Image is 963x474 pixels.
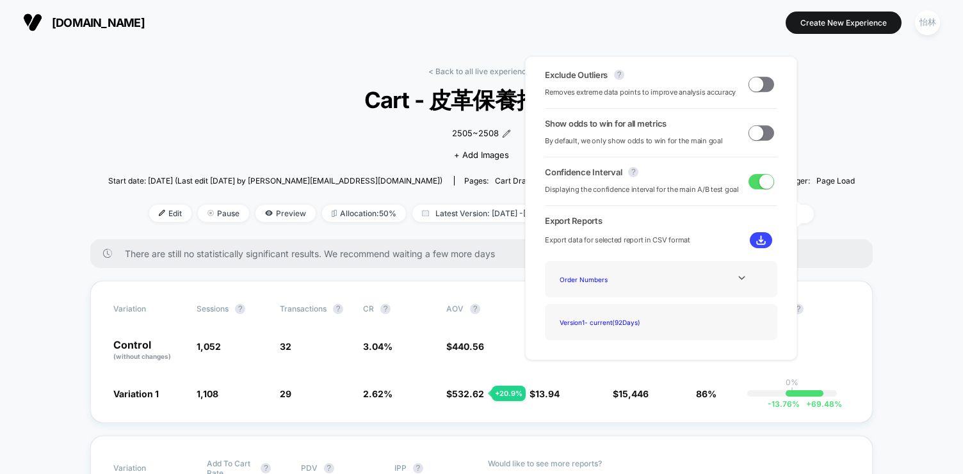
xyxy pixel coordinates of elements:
[619,388,649,399] span: 15,446
[363,341,392,352] span: 3.04 %
[197,304,229,313] span: Sessions
[470,304,480,314] button: ?
[149,205,191,222] span: Edit
[198,205,249,222] span: Pause
[280,304,327,313] span: Transactions
[554,271,657,288] div: Order Numbers
[197,388,218,399] span: 1,108
[125,248,847,259] span: There are still no statistically significant results. We recommend waiting a few more days
[197,341,221,352] span: 1,052
[113,304,184,314] span: Variation
[108,176,442,186] span: Start date: [DATE] (Last edit [DATE] by [PERSON_NAME][EMAIL_ADDRESS][DOMAIN_NAME])
[545,167,622,177] span: Confidence Interval
[113,352,171,360] span: (without changes)
[554,313,657,331] div: Version 1 - current ( 92 Days)
[454,150,509,160] span: + Add Images
[779,343,850,361] span: ---
[255,205,316,222] span: Preview
[52,16,145,29] span: [DOMAIN_NAME]
[412,205,572,222] span: Latest Version: [DATE] - [DATE]
[452,127,499,140] span: 2505~2508
[322,205,406,222] span: Allocation: 50%
[159,210,165,216] img: edit
[816,176,855,186] span: Page Load
[19,12,149,33] button: [DOMAIN_NAME]
[535,388,560,399] span: 13.94
[614,70,624,80] button: ?
[756,235,766,245] img: download
[530,388,560,399] span: $
[613,388,649,399] span: $
[545,70,608,80] span: Exclude Outliers
[207,210,214,216] img: end
[628,167,638,177] button: ?
[23,13,42,32] img: Visually logo
[332,210,337,217] img: rebalance
[452,341,484,352] span: 440.56
[363,304,374,313] span: CR
[113,388,159,399] span: Variation 1
[280,341,291,352] span: 32
[422,210,429,216] img: calendar
[261,463,271,473] button: ?
[113,340,184,361] p: Control
[301,463,318,473] span: PDV
[911,10,944,36] button: 怡林
[333,304,343,314] button: ?
[428,67,535,76] a: < Back to all live experiences
[782,176,855,186] div: Trigger:
[786,377,798,387] p: 0%
[235,304,245,314] button: ?
[464,176,540,186] div: Pages:
[495,176,540,186] span: cart drawer
[380,304,391,314] button: ?
[791,387,793,397] p: |
[545,184,739,196] span: Displaying the confidence interval for the main A/B test goal
[915,10,940,35] div: 怡林
[446,341,484,352] span: $
[488,459,850,468] p: Would like to see more reports?
[363,388,392,399] span: 2.62 %
[394,463,407,473] span: IPP
[545,86,736,99] span: Removes extreme data points to improve analysis accuracy
[446,388,484,399] span: $
[806,399,811,409] span: +
[800,399,842,409] span: 69.48 %
[768,399,800,409] span: -13.76 %
[146,86,818,116] span: Cart - 皮革保養推薦
[696,388,716,399] span: 86%
[545,234,690,246] span: Export data for selected report in CSV format
[545,216,777,226] span: Export Reports
[786,12,902,34] button: Create New Experience
[545,118,667,129] span: Show odds to win for all metrics
[452,388,484,399] span: 532.62
[413,463,423,473] button: ?
[492,386,526,401] div: + 20.9 %
[280,388,291,399] span: 29
[324,463,334,473] button: ?
[446,304,464,313] span: AOV
[779,304,850,314] span: CI
[545,135,723,147] span: By default, we only show odds to win for the main goal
